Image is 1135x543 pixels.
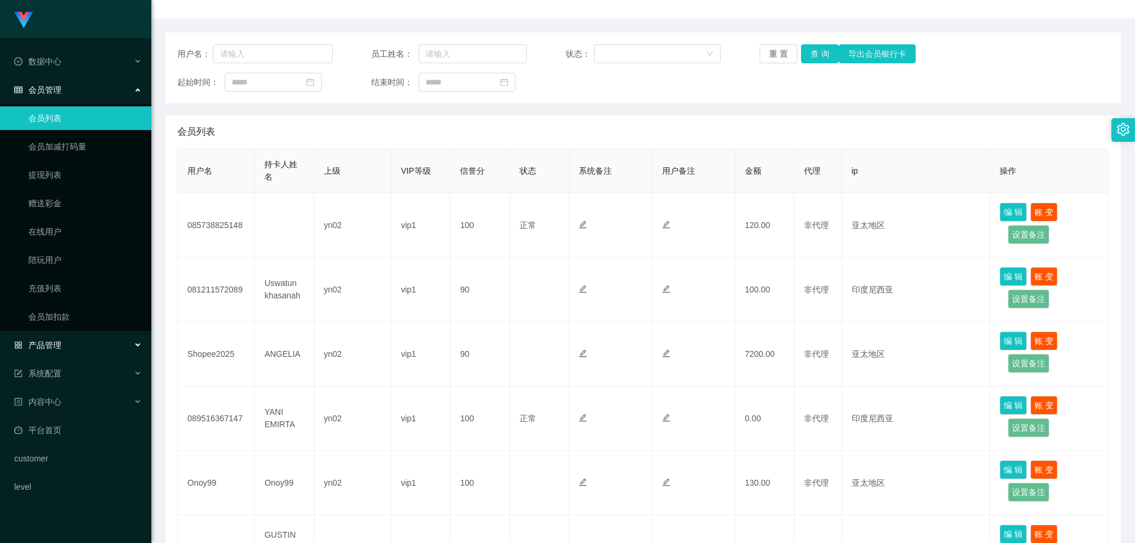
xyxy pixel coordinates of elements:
[177,48,213,60] span: 用户名：
[745,166,761,175] span: 金额
[391,451,450,515] td: vip1
[460,166,485,175] span: 信誉分
[14,341,22,349] i: 图标: appstore-o
[14,397,61,407] span: 内容中心
[1000,396,1027,415] button: 编 辑
[1000,267,1027,286] button: 编 辑
[187,166,212,175] span: 用户名
[842,193,991,258] td: 亚太地区
[264,160,297,181] span: 持卡人姓名
[842,258,991,322] td: 印度尼西亚
[14,369,61,378] span: 系统配置
[14,340,61,350] span: 产品管理
[314,386,391,451] td: yn02
[852,166,858,175] span: ip
[314,322,391,386] td: yn02
[255,322,314,386] td: ANGELIA
[520,414,536,423] span: 正常
[1008,225,1049,244] button: 设置备注
[314,258,391,322] td: yn02
[14,369,22,378] i: 图标: form
[735,322,794,386] td: 7200.00
[178,193,255,258] td: 085738825148
[314,193,391,258] td: yn02
[14,447,142,470] a: customer
[839,44,916,63] button: 导出会员银行卡
[706,50,714,58] i: 图标: down
[1030,331,1058,350] button: 账 变
[177,125,215,139] span: 会员列表
[735,386,794,451] td: 0.00
[371,48,419,60] span: 员工姓名：
[450,386,510,451] td: 100
[662,220,670,229] i: 图标: edit
[579,478,587,486] i: 图标: edit
[391,258,450,322] td: vip1
[662,285,670,293] i: 图标: edit
[579,349,587,357] i: 图标: edit
[14,85,61,95] span: 会员管理
[1030,460,1058,479] button: 账 变
[419,44,527,63] input: 请输入
[14,418,142,442] a: 图标: dashboard平台首页
[450,258,510,322] td: 90
[579,414,587,422] i: 图标: edit
[801,44,839,63] button: 查 询
[662,166,695,175] span: 用户备注
[14,86,22,94] i: 图标: table
[28,305,142,329] a: 会员加扣款
[178,322,255,386] td: Shopee2025
[28,220,142,243] a: 在线用户
[500,78,508,86] i: 图标: calendar
[842,322,991,386] td: 亚太地区
[28,135,142,158] a: 会员加减打码量
[1008,290,1049,308] button: 设置备注
[1008,418,1049,437] button: 设置备注
[391,193,450,258] td: vip1
[1030,267,1058,286] button: 账 变
[1008,354,1049,373] button: 设置备注
[255,386,314,451] td: YANI EMIRTA
[804,349,829,359] span: 非代理
[178,386,255,451] td: 089516367147
[579,220,587,229] i: 图标: edit
[28,163,142,187] a: 提现列表
[1000,460,1027,479] button: 编 辑
[1000,203,1027,222] button: 编 辑
[213,44,333,63] input: 请输入
[579,285,587,293] i: 图标: edit
[842,451,991,515] td: 亚太地区
[401,166,431,175] span: VIP等级
[14,57,61,66] span: 数据中心
[804,478,829,487] span: 非代理
[178,451,255,515] td: Onoy99
[28,191,142,215] a: 赠送彩金
[520,220,536,230] span: 正常
[255,451,314,515] td: Onoy99
[662,349,670,357] i: 图标: edit
[1008,483,1049,502] button: 设置备注
[391,322,450,386] td: vip1
[1000,166,1016,175] span: 操作
[842,386,991,451] td: 印度尼西亚
[28,248,142,272] a: 陪玩用户
[314,451,391,515] td: yn02
[306,78,314,86] i: 图标: calendar
[520,166,536,175] span: 状态
[28,106,142,130] a: 会员列表
[255,258,314,322] td: Uswatun khasanah
[804,220,829,230] span: 非代理
[450,451,510,515] td: 100
[450,193,510,258] td: 100
[735,451,794,515] td: 130.00
[450,322,510,386] td: 90
[804,414,829,423] span: 非代理
[760,44,797,63] button: 重 置
[324,166,340,175] span: 上级
[1030,396,1058,415] button: 账 变
[662,478,670,486] i: 图标: edit
[28,277,142,300] a: 充值列表
[735,258,794,322] td: 100.00
[804,285,829,294] span: 非代理
[662,414,670,422] i: 图标: edit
